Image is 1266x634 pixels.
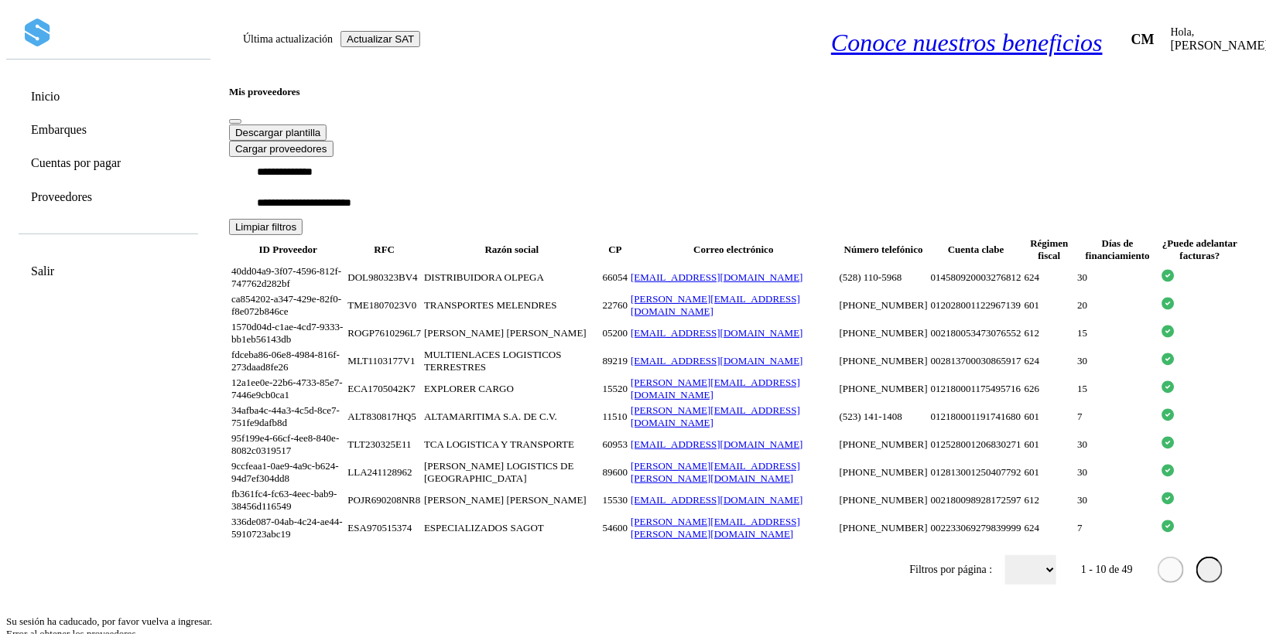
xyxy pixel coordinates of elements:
td: 20 [1076,292,1158,319]
a: [PERSON_NAME][EMAIL_ADDRESS][PERSON_NAME][DOMAIN_NAME] [631,516,800,540]
td: 626 [1024,376,1075,402]
td: ROGP7610296L7 [347,320,422,346]
span: [PHONE_NUMBER] [840,383,928,394]
span: [PHONE_NUMBER] [840,494,928,506]
span: Días de financiamiento [1086,237,1150,261]
td: LLA241128962 [347,459,422,486]
span: Filtros por página : [910,564,993,576]
a: Cuentas por pagar [31,155,121,170]
td: 7 [1076,515,1158,541]
td: 30 [1076,459,1158,486]
td: 15 [1076,376,1158,402]
td: DOL980323BV4 [347,264,422,291]
td: 624 [1024,515,1075,541]
td: MLT1103177V1 [347,348,422,374]
td: ALTAMARITIMA S.A. DE C.V. [423,404,600,430]
span: Limpiar filtros [235,221,296,233]
span: ID Proveedor [259,244,317,255]
td: fdceba86-06e8-4984-816f-273daad8fe26 [231,348,345,374]
td: 012028001122967139 [930,292,1022,319]
td: 012180001175495716 [930,376,1022,402]
td: 1570d04d-c1ae-4cd7-9333-bb1eb56143db [231,320,345,346]
td: ESPECIALIZADOS SAGOT [423,515,600,541]
span: (528) 110-5968 [840,271,902,283]
td: TRANSPORTES MELENDRES [423,292,600,319]
td: 40dd04a9-3f07-4596-812f-747762d282bf [231,264,345,291]
td: 89219 [602,348,629,374]
td: ECA1705042K7 [347,376,422,402]
td: 601 [1024,292,1075,319]
td: 012528001206830271 [930,431,1022,458]
span: Cuenta clabe [948,244,1004,255]
span: Número telefónico [844,244,923,255]
td: 95f199e4-66cf-4ee8-840e-8082c0319517 [231,431,345,458]
td: 30 [1076,264,1158,291]
span: Régimen fiscal [1031,237,1069,261]
td: 002180053473076552 [930,320,1022,346]
td: POJR690208NR8 [347,487,422,513]
td: 612 [1024,320,1075,346]
td: 336de087-04ab-4c24-ae44-5910723abc19 [231,515,345,541]
a: Proveedores [31,189,92,204]
td: 15530 [602,487,629,513]
span: [PHONE_NUMBER] [840,327,928,339]
td: 12a1ee0e-22b6-4733-85e7-7446e9cb0ca1 [231,376,345,402]
td: 54600 [602,515,629,541]
td: 624 [1024,264,1075,291]
a: Embarques [31,122,87,137]
span: RFC [374,244,395,255]
a: [EMAIL_ADDRESS][DOMAIN_NAME] [631,327,802,339]
a: [PERSON_NAME][EMAIL_ADDRESS][DOMAIN_NAME] [631,404,800,428]
td: EXPLORER CARGO [423,376,600,402]
td: 34afba4c-44a3-4c5d-8ce7-751fe9dafb8d [231,404,345,430]
td: 66054 [602,264,629,291]
p: Última actualización [243,32,333,46]
h4: Mis proveedores [229,86,1241,98]
td: 60953 [602,431,629,458]
td: TME1807023V0 [347,292,422,319]
td: 30 [1076,487,1158,513]
a: Salir [31,264,54,278]
td: 7 [1076,404,1158,430]
button: Cargar proveedores [229,141,334,157]
span: [PHONE_NUMBER] [840,438,928,450]
a: [PERSON_NAME][EMAIL_ADDRESS][DOMAIN_NAME] [631,377,800,401]
td: [PERSON_NAME] [PERSON_NAME] [423,320,600,346]
td: [PERSON_NAME] LOGISTICS DE [GEOGRAPHIC_DATA] [423,459,600,486]
span: Razón social [485,244,539,255]
button: Descargar plantilla [229,124,327,141]
td: 15 [1076,320,1158,346]
td: 612 [1024,487,1075,513]
td: 601 [1024,431,1075,458]
a: Descargar plantilla [229,127,327,138]
div: Embarques [17,114,198,145]
td: 012180001191741680 [930,404,1022,430]
td: 601 [1024,404,1075,430]
a: [EMAIL_ADDRESS][DOMAIN_NAME] [631,355,802,366]
td: 30 [1076,348,1158,374]
div: Salir [17,256,198,286]
a: Inicio [31,89,60,104]
td: 30 [1076,431,1158,458]
a: [EMAIL_ADDRESS][DOMAIN_NAME] [631,494,802,506]
span: [PHONE_NUMBER] [840,299,928,311]
td: MULTIENLACES LOGISTICOS TERRESTRES [423,348,600,374]
span: Actualizar SAT [347,33,414,45]
span: (523) 141-1408 [840,411,902,422]
span: [PHONE_NUMBER] [840,522,928,533]
span: [PHONE_NUMBER] [840,466,928,478]
a: [PERSON_NAME][EMAIL_ADDRESS][DOMAIN_NAME] [631,293,800,317]
td: 002180098928172597 [930,487,1022,513]
td: DISTRIBUIDORA OLPEGA [423,264,600,291]
p: Conoce nuestros beneficios [831,29,1103,57]
div: Inicio [17,81,198,111]
button: Limpiar filtros [229,219,303,235]
td: 014580920003276812 [930,264,1022,291]
td: TLT230325E11 [347,431,422,458]
td: fb361fc4-fc63-4eec-bab9-38456d116549 [231,487,345,513]
span: Correo electrónico [693,244,773,255]
td: 002813700030865917 [930,348,1022,374]
td: TCA LOGISTICA Y TRANSPORTE [423,431,600,458]
td: 002233069279839999 [930,515,1022,541]
span: ¿Puede adelantar facturas? [1162,237,1237,261]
